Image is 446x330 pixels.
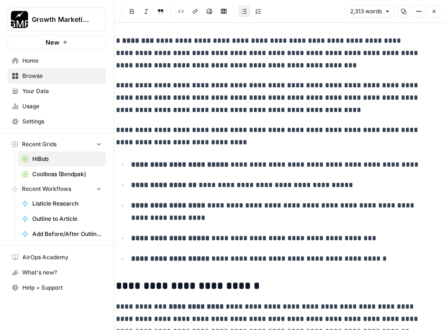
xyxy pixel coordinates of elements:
span: Add Before/After Outline to KB [32,230,102,238]
div: What's new? [8,265,105,280]
a: AirOps Academy [8,250,106,265]
span: Recent Workflows [22,185,71,193]
button: New [8,35,106,49]
span: Home [22,57,102,65]
button: 2,313 words [346,5,395,18]
a: Settings [8,114,106,129]
a: Usage [8,99,106,114]
span: Help + Support [22,283,102,292]
span: HiBob [32,155,102,163]
span: AirOps Academy [22,253,102,262]
button: Workspace: Growth Marketing Pro [8,8,106,31]
a: Add Before/After Outline to KB [18,226,106,242]
button: What's new? [8,265,106,280]
button: Recent Grids [8,137,106,151]
a: Browse [8,68,106,84]
span: Outline to Article [32,215,102,223]
span: Listicle Research [32,199,102,208]
img: Growth Marketing Pro Logo [11,11,28,28]
span: Usage [22,102,102,111]
span: Coolboss (Bendpak) [32,170,102,179]
a: Your Data [8,84,106,99]
a: Listicle Research [18,196,106,211]
span: Browse [22,72,102,80]
span: Recent Grids [22,140,57,149]
span: Your Data [22,87,102,95]
span: Growth Marketing Pro [32,15,89,24]
a: Home [8,53,106,68]
button: Help + Support [8,280,106,295]
span: Settings [22,117,102,126]
a: HiBob [18,151,106,167]
span: 2,313 words [350,7,382,16]
a: Outline to Article [18,211,106,226]
button: Recent Workflows [8,182,106,196]
a: Coolboss (Bendpak) [18,167,106,182]
span: New [46,38,59,47]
